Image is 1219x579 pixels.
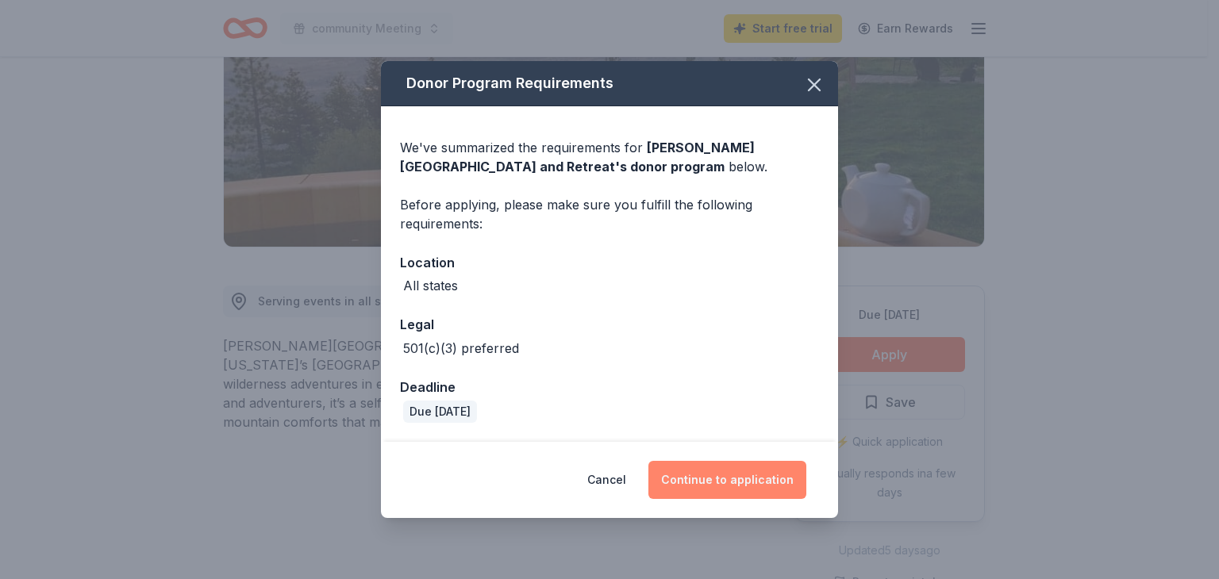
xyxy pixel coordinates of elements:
[400,138,819,176] div: We've summarized the requirements for below.
[400,252,819,273] div: Location
[400,377,819,397] div: Deadline
[587,461,626,499] button: Cancel
[403,276,458,295] div: All states
[403,339,519,358] div: 501(c)(3) preferred
[403,401,477,423] div: Due [DATE]
[400,314,819,335] div: Legal
[648,461,806,499] button: Continue to application
[381,61,838,106] div: Donor Program Requirements
[400,195,819,233] div: Before applying, please make sure you fulfill the following requirements:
